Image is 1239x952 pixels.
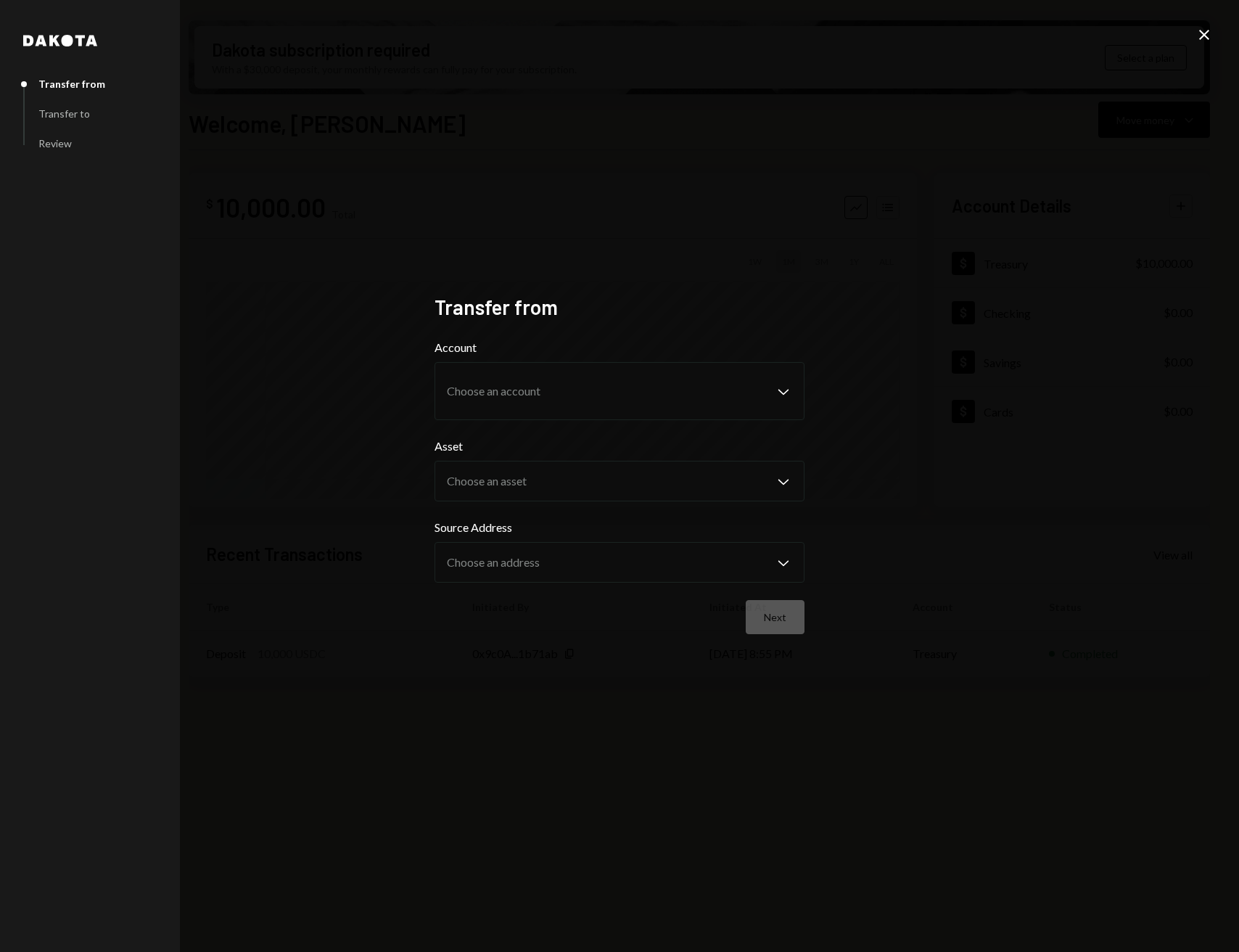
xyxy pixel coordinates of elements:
label: Asset [435,438,804,455]
button: Source Address [435,542,804,583]
button: Asset [435,461,804,501]
div: Transfer to [38,107,90,120]
label: Account [435,339,804,356]
div: Review [38,137,72,149]
button: Account [435,362,804,420]
div: Transfer from [38,78,105,90]
label: Source Address [435,519,804,536]
h2: Transfer from [435,293,804,321]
